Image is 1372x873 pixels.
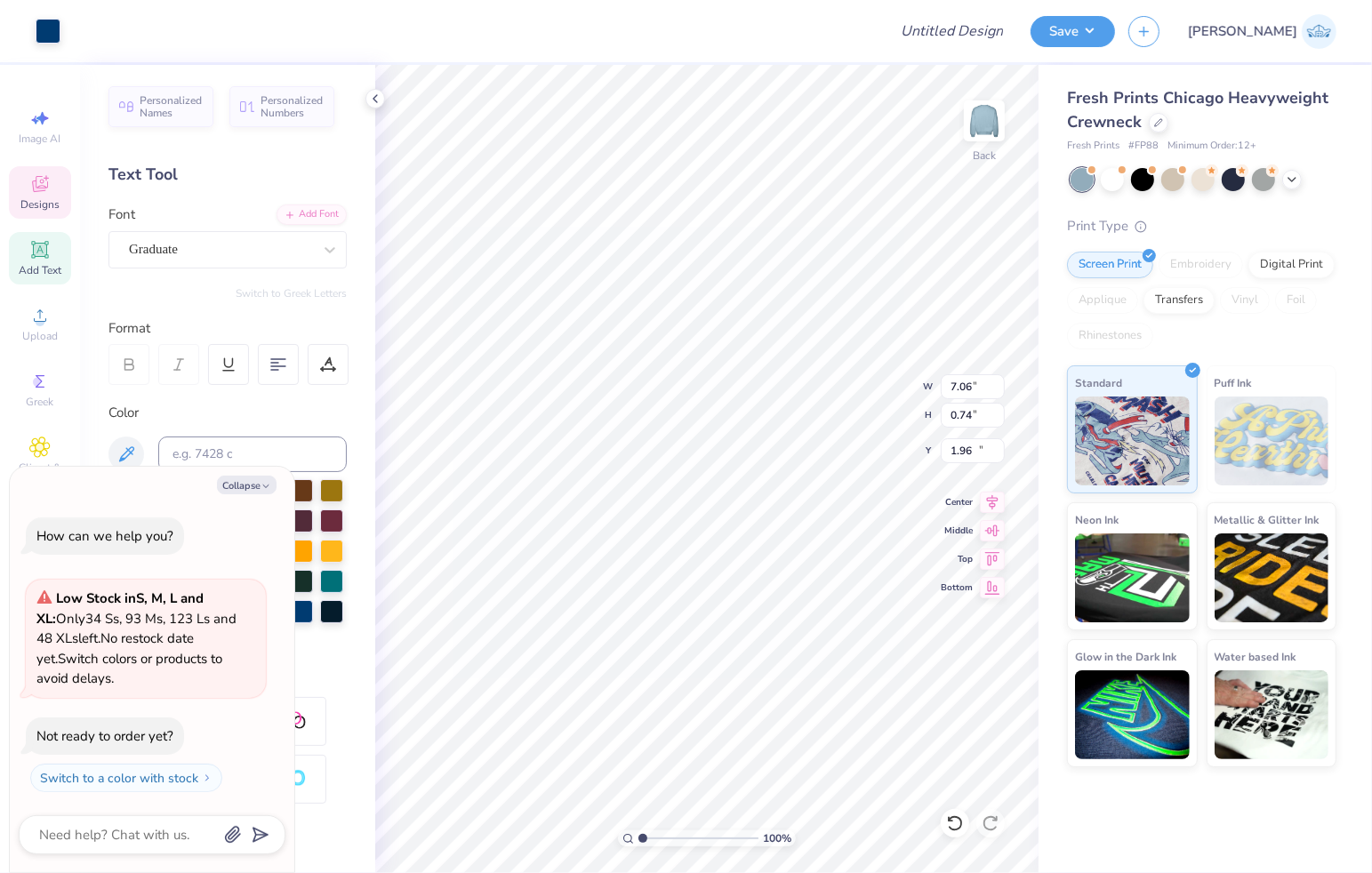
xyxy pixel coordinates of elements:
[108,318,349,339] div: Format
[1188,14,1336,49] a: [PERSON_NAME]
[887,13,1017,49] input: Untitled Design
[108,163,347,187] div: Text Tool
[140,94,203,119] span: Personalized Names
[1143,287,1215,314] div: Transfers
[1067,287,1138,314] div: Applique
[1067,252,1153,278] div: Screen Print
[1075,373,1122,392] span: Standard
[1248,252,1335,278] div: Digital Print
[20,197,60,212] span: Designs
[1167,139,1256,154] span: Minimum Order: 12 +
[1031,16,1115,47] button: Save
[1128,139,1159,154] span: # FP88
[30,764,222,792] button: Switch to a color with stock
[1215,670,1329,759] img: Water based Ink
[1067,323,1153,349] div: Rhinestones
[1220,287,1270,314] div: Vinyl
[217,476,277,494] button: Collapse
[36,727,173,745] div: Not ready to order yet?
[1075,396,1190,485] img: Standard
[36,527,173,545] div: How can we help you?
[108,403,347,423] div: Color
[1188,21,1297,42] span: [PERSON_NAME]
[1215,510,1320,529] span: Metallic & Glitter Ink
[1075,647,1176,666] span: Glow in the Dark Ink
[1159,252,1243,278] div: Embroidery
[1215,373,1252,392] span: Puff Ink
[202,773,213,783] img: Switch to a color with stock
[1075,533,1190,622] img: Neon Ink
[1215,533,1329,622] img: Metallic & Glitter Ink
[22,329,58,343] span: Upload
[277,204,347,225] div: Add Font
[20,132,61,146] span: Image AI
[236,286,347,300] button: Switch to Greek Letters
[108,204,135,225] label: Font
[1215,396,1329,485] img: Puff Ink
[941,581,973,594] span: Bottom
[27,395,54,409] span: Greek
[941,496,973,509] span: Center
[1302,14,1336,49] img: Josh Arbit
[941,553,973,565] span: Top
[9,461,71,489] span: Clipart & logos
[1067,216,1336,236] div: Print Type
[19,263,61,277] span: Add Text
[261,94,324,119] span: Personalized Numbers
[973,148,996,164] div: Back
[36,589,204,628] strong: Low Stock in S, M, L and XL :
[941,525,973,537] span: Middle
[763,830,791,846] span: 100 %
[1075,670,1190,759] img: Glow in the Dark Ink
[36,589,237,687] span: Only 34 Ss, 93 Ms, 123 Ls and 48 XLs left. Switch colors or products to avoid delays.
[1067,87,1328,132] span: Fresh Prints Chicago Heavyweight Crewneck
[967,103,1002,139] img: Back
[1215,647,1296,666] span: Water based Ink
[1075,510,1119,529] span: Neon Ink
[1067,139,1119,154] span: Fresh Prints
[1275,287,1317,314] div: Foil
[158,436,347,472] input: e.g. 7428 c
[36,629,194,668] span: No restock date yet.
